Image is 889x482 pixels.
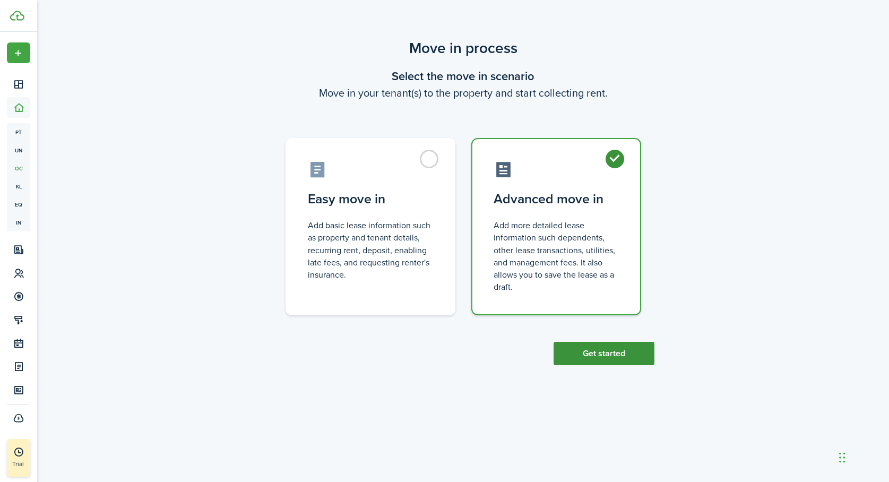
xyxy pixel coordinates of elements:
a: pt [7,123,30,141]
scenario-title: Move in process [272,37,654,59]
a: un [7,141,30,159]
a: kl [7,177,30,195]
control-radio-card-description: Add basic lease information such as property and tenant details, recurring rent, deposit, enablin... [308,219,433,281]
div: Drag [839,442,845,474]
img: TenantCloud [10,11,24,21]
a: oc [7,159,30,177]
p: Trial [12,459,55,469]
iframe: Chat Widget [836,431,889,482]
control-radio-card-title: Advanced move in [494,190,619,209]
wizard-step-header-title: Select the move in scenario [272,67,654,85]
wizard-step-header-description: Move in your tenant(s) to the property and start collecting rent. [272,85,654,101]
a: eq [7,195,30,213]
control-radio-card-description: Add more detailed lease information such dependents, other lease transactions, utilities, and man... [494,219,619,293]
a: in [7,213,30,231]
button: Get started [554,342,654,365]
button: Open menu [7,42,30,63]
a: Trial [7,439,30,477]
control-radio-card-title: Easy move in [308,190,433,209]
